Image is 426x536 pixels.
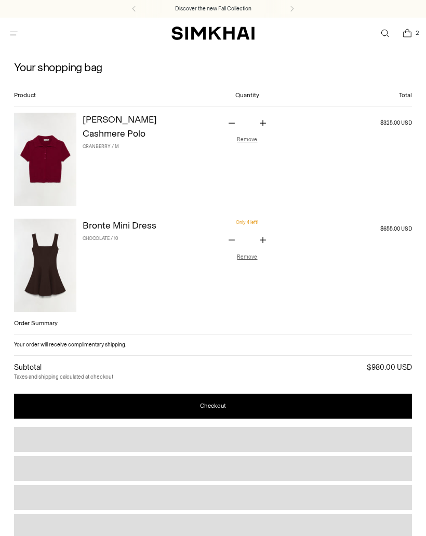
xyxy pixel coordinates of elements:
button: Add product quantity [254,113,272,135]
h3: Subtotal [14,362,42,373]
div: Total [303,90,412,100]
a: Discover the new Fall Collection [175,5,251,13]
a: SIMKHAI [171,26,255,41]
input: Product quantity [235,230,260,252]
h1: Your shopping bag [14,61,102,74]
span: $655.00 USD [376,225,412,233]
a: Open cart modal [396,23,418,44]
button: Checkout [14,394,412,419]
button: Remove [237,136,257,143]
button: Subtract product quantity [222,230,241,252]
p: Only 4 left! [196,219,298,226]
button: Remove [237,253,257,260]
a: Bronte Mini Dress [83,220,156,231]
p: CRANBERRY / M [83,143,192,150]
button: Open menu modal [3,23,24,44]
input: Product quantity [235,113,260,135]
a: [PERSON_NAME] Cashmere Polo [83,114,157,139]
h4: Your order will receive complimentary shipping. [14,341,126,349]
div: Product [14,90,76,100]
h3: Order Summary [14,318,412,334]
span: $325.00 USD [376,119,412,127]
button: Add product quantity [254,230,272,252]
p: Taxes and shipping calculated at checkout [14,373,412,381]
span: $980.00 USD [367,362,412,373]
p: CHOCOLATE / 10 [83,235,192,242]
div: Quantity [192,90,302,100]
button: Subtract product quantity [222,113,241,135]
span: 2 [412,28,422,37]
a: Open search modal [374,23,395,44]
